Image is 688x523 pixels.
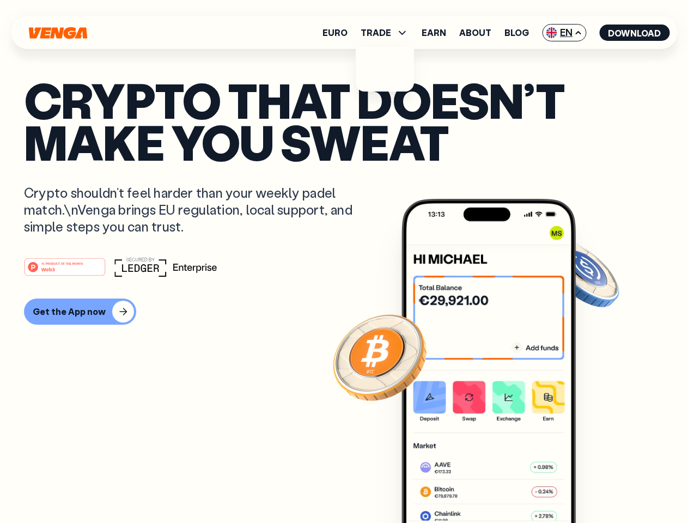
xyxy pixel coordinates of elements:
[542,24,586,41] span: EN
[24,79,664,162] p: Crypto that doesn’t make you sweat
[459,28,491,37] a: About
[41,266,55,272] tspan: Web3
[24,264,106,278] a: #1 PRODUCT OF THE MONTHWeb3
[27,27,88,39] svg: Home
[599,25,669,41] button: Download
[504,28,529,37] a: Blog
[24,184,368,235] p: Crypto shouldn’t feel harder than your weekly padel match.\nVenga brings EU regulation, local sup...
[331,308,429,406] img: Bitcoin
[361,28,391,37] span: TRADE
[546,27,557,38] img: flag-uk
[41,261,83,265] tspan: #1 PRODUCT OF THE MONTH
[422,28,446,37] a: Earn
[322,28,348,37] a: Euro
[361,26,409,39] span: TRADE
[24,299,664,325] a: Get the App now
[24,299,136,325] button: Get the App now
[33,306,106,317] div: Get the App now
[543,234,622,313] img: USDC coin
